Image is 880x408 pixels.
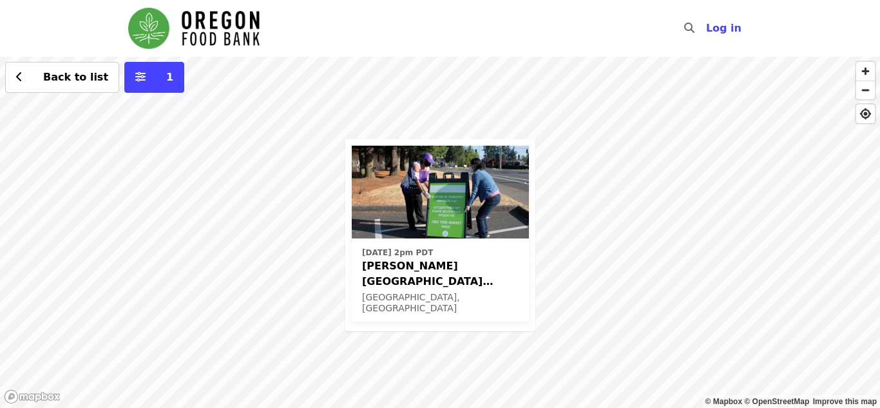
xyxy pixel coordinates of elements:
[16,71,23,83] i: chevron-left icon
[744,397,809,406] a: OpenStreetMap
[128,8,260,49] img: Oregon Food Bank - Home
[43,71,108,83] span: Back to list
[856,62,875,81] button: Zoom In
[352,146,529,322] a: See details for "Rigler Elementary School (Latino Network) - Free Food Market (16+)"
[362,258,519,289] span: [PERSON_NAME][GEOGRAPHIC_DATA] (Latino Network) - Free Food Market (16+)
[352,146,529,238] img: Rigler Elementary School (Latino Network) - Free Food Market (16+) organized by Oregon Food Bank
[702,13,713,44] input: Search
[166,71,173,83] span: 1
[362,292,519,314] div: [GEOGRAPHIC_DATA], [GEOGRAPHIC_DATA]
[124,62,184,93] button: More filters (1 selected)
[5,62,119,93] button: Back to list
[4,389,61,404] a: Mapbox logo
[696,15,752,41] button: Log in
[856,81,875,99] button: Zoom Out
[856,104,875,123] button: Find My Location
[706,22,741,34] span: Log in
[135,71,146,83] i: sliders-h icon
[813,397,877,406] a: Map feedback
[362,247,433,258] time: [DATE] 2pm PDT
[705,397,743,406] a: Mapbox
[684,22,694,34] i: search icon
